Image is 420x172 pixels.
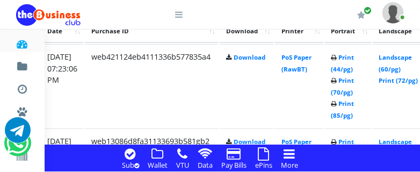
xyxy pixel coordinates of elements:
[194,159,216,170] a: Data
[357,11,365,19] i: Renew/Upgrade Subscription
[331,138,354,157] a: Print (44/pg)
[379,53,412,73] a: Landscape (60/pg)
[144,159,171,170] a: Wallet
[176,160,189,170] small: VTU
[234,53,265,61] a: Download
[16,29,28,55] a: Dashboard
[119,159,142,170] a: Sub
[364,6,372,15] span: Renew/Upgrade Subscription
[5,125,31,143] a: Chat for support
[85,44,219,127] td: web421124eb4111336b577835a4
[331,53,354,73] a: Print (44/pg)
[218,159,250,170] a: Pay Bills
[281,160,298,170] small: More
[281,138,312,157] a: PoS Paper (RawBT)
[41,118,131,137] a: Nigerian VTU
[198,160,213,170] small: Data
[331,99,354,119] a: Print (85/pg)
[331,76,354,96] a: Print (70/pg)
[252,159,276,170] a: ePins
[173,159,192,170] a: VTU
[221,160,247,170] small: Pay Bills
[255,160,272,170] small: ePins
[148,160,168,170] small: Wallet
[122,160,139,170] small: Sub
[379,138,412,157] a: Landscape (60/pg)
[281,53,312,73] a: PoS Paper (RawBT)
[41,44,84,127] td: [DATE] 07:23:06 PM
[41,134,131,152] a: International VTU
[16,74,28,100] a: Transactions
[16,52,28,77] a: Fund wallet
[16,4,81,26] img: Logo
[6,138,28,156] a: Chat for support
[234,138,265,146] a: Download
[16,97,28,123] a: Miscellaneous Payments
[379,76,418,84] a: Print (72/pg)
[382,2,404,23] img: User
